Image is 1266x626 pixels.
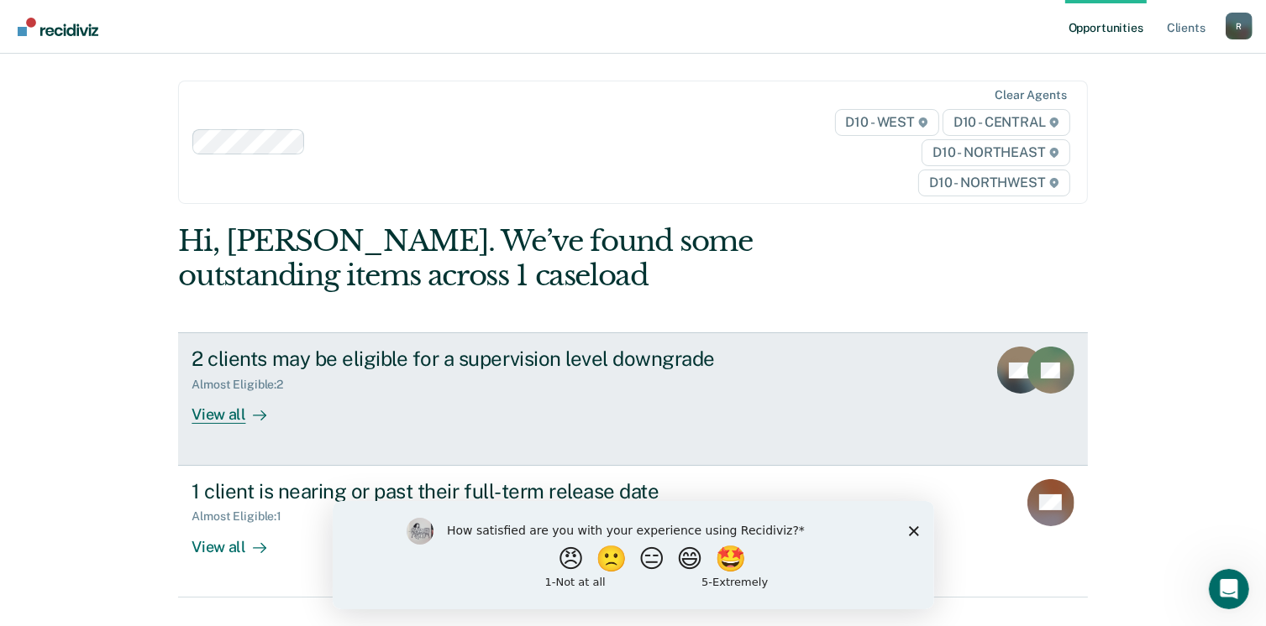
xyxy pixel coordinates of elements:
[918,170,1069,196] span: D10 - NORTHWEST
[1226,13,1253,39] button: Profile dropdown button
[922,139,1069,166] span: D10 - NORTHEAST
[192,509,295,524] div: Almost Eligible : 1
[178,332,1087,465] a: 2 clients may be eligible for a supervision level downgradeAlmost Eligible:2View all
[192,392,286,425] div: View all
[192,378,297,392] div: Almost Eligible : 2
[995,88,1066,102] div: Clear agents
[178,224,906,293] div: Hi, [PERSON_NAME]. We’ve found some outstanding items across 1 caseload
[943,109,1070,136] span: D10 - CENTRAL
[192,479,781,503] div: 1 client is nearing or past their full-term release date
[192,347,781,371] div: 2 clients may be eligible for a supervision level downgrade
[1209,569,1249,609] iframe: Intercom live chat
[192,524,286,556] div: View all
[1226,13,1253,39] div: R
[835,109,939,136] span: D10 - WEST
[178,466,1087,597] a: 1 client is nearing or past their full-term release dateAlmost Eligible:1View all
[333,501,934,609] iframe: Survey by Kim from Recidiviz
[18,18,98,36] img: Recidiviz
